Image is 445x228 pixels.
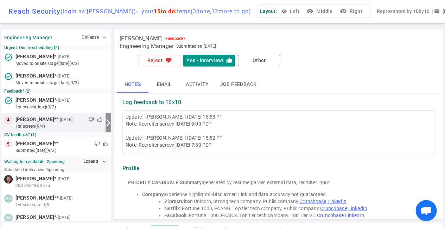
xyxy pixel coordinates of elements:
i: thumb_up [226,57,232,63]
span: 15 to do [154,8,175,15]
a: LinkedIn [345,213,364,218]
button: visibilityMiddle [305,5,335,18]
small: 1st Screen [DATE] (9/3) [15,104,108,110]
i: visibility [339,8,347,15]
div: Reach Security [8,7,251,15]
i: expand_more [101,159,107,165]
span: Submitted on [DATE] [176,43,216,50]
span: [PERSON_NAME] [15,194,54,202]
div: basic tabs example [117,76,441,93]
small: - [DATE] [56,176,70,182]
span: [PERSON_NAME] [15,72,54,80]
div: Update - [PERSON_NAME] | [DATE] 15:53 PT Note: Recruiter screen [DATE] 9:00 PDT ----------- Updat... [126,113,432,190]
span: email [434,8,439,14]
button: Notes [117,76,148,93]
li: experience highlights - [142,191,430,198]
small: - [DATE] [56,54,70,60]
i: task_alt [4,53,13,61]
button: Collapse [80,32,108,42]
div: generated by resume parser, external data, recruiter input [128,179,430,186]
small: moved to Onsite stage [DATE] (9/3) [15,60,108,67]
strong: Log feedback to 10x10 [122,99,181,106]
i: thumb_down [165,57,172,63]
strong: Facebook [164,213,186,218]
strong: Waiting for candidate - 2 pending [4,159,65,164]
strong: Profile [122,165,140,172]
img: 9bca25e5dfc91356e5e3356277fa2868 [4,175,13,183]
a: Crunchbase [320,206,347,211]
button: Email [148,76,180,93]
small: moved to Onsite stage [DATE] (9/3) [15,80,108,86]
i: task_alt [4,72,13,81]
small: Scheduled interviews - 3 pending [4,167,64,172]
small: Feedback? (2) [4,89,108,94]
span: [PERSON_NAME] [15,53,54,60]
small: - [DATE] [56,97,70,103]
button: Activity [180,76,214,93]
i: arrow_forward_ios [104,119,113,127]
strong: Ziprecruiter [164,199,192,204]
small: - [DATE] [58,116,72,123]
button: Yes - interview!thumb_up [183,55,235,66]
a: LinkedIn [327,199,346,204]
div: DH [4,194,13,203]
small: - [DATE] [56,214,70,221]
button: visibilityRight [338,5,365,18]
small: CV feedback? (1) [4,132,108,137]
a: Crunchbase [299,199,326,204]
span: (login as: [PERSON_NAME] ) [61,8,136,15]
small: - [DATE] [56,73,70,79]
button: Rejectthumb_down [138,55,180,66]
div: 5 [4,140,13,148]
small: Urgent: Onsite scheduling (2) [4,45,108,50]
li: : Fortune 1000, FAANG, Top tier tech company, Top Tier VC. [164,212,430,219]
button: Left [280,5,302,18]
strong: Company [142,192,164,197]
span: 1st screen on 9/5 [15,202,49,208]
i: visibility [306,8,313,15]
div: 4 [4,116,13,124]
span: [PERSON_NAME] [15,116,54,123]
span: Layout: [260,8,277,14]
span: Engineering Manager [120,43,173,50]
span: [PERSON_NAME] [15,96,54,104]
a: Open chat [415,200,437,221]
button: Expandexpand_more [82,156,108,167]
i: task_alt [4,96,13,105]
div: Feedback? [165,36,185,41]
li: : Fortune 1000, FAANG, Top tier tech company, Public company. [164,205,430,212]
span: thumb_up [97,117,103,122]
a: Crunchbase [317,213,344,218]
strong: PRIORITY CANDIDATE Summary: [128,180,203,185]
strong: Engineering Manager [4,35,52,40]
small: submitted [DATE] (9/3) [15,147,108,154]
span: thumb_up [103,141,108,147]
span: [PERSON_NAME] [15,175,54,182]
div: BW [4,214,13,222]
span: - your items ( 3 done, 12 more to go) [136,8,251,15]
li: : Unicorn, Strong tech company, Public company. [164,198,430,205]
strong: Netflix [164,206,180,211]
button: Other [238,55,280,66]
span: [PERSON_NAME] [15,214,54,221]
small: 1st Screen (9/4) [15,123,103,129]
a: LinkedIn [348,206,367,211]
button: Job feedback [214,76,262,93]
span: thumb_down [94,141,100,147]
span: thumb_down [89,117,94,122]
span: Disclaimer: Link and data accuracy not guaranteed. [213,192,327,197]
span: expand_less [102,35,107,40]
span: 2nd onsite on 9/5 [15,182,50,189]
span: visibility [281,8,287,14]
span: [PERSON_NAME] [120,35,163,42]
span: [PERSON_NAME] [15,140,54,147]
small: - [DATE] [58,195,72,201]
